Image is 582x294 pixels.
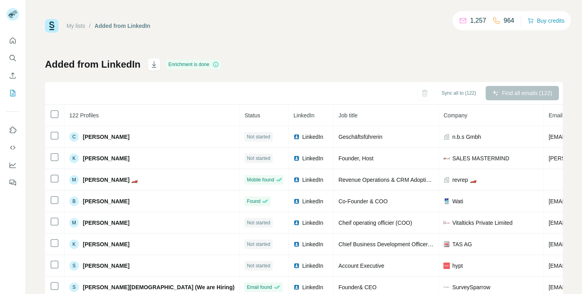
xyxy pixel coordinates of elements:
span: LinkedIn [302,154,323,162]
img: LinkedIn logo [293,241,300,247]
div: Enrichment is done [166,60,221,69]
span: Job title [338,112,357,119]
span: SALES MASTERMIND [452,154,509,162]
span: Mobile found [247,176,274,183]
span: Wati [452,197,463,205]
span: [PERSON_NAME] [83,133,129,141]
span: [PERSON_NAME] [83,219,129,227]
span: Vitalticks Private Limited [452,219,512,227]
div: S [69,261,79,271]
div: K [69,239,79,249]
div: M [69,175,79,185]
li: / [89,22,91,30]
button: Dashboard [6,158,19,172]
div: C [69,132,79,142]
button: Sync all to (122) [436,87,482,99]
button: Quick start [6,33,19,48]
span: Revenue Operations & CRM Adoption | HubSpot Partner 🧡 [338,177,486,183]
span: Found [247,198,260,205]
span: LinkedIn [302,219,323,227]
h1: Added from LinkedIn [45,58,141,71]
span: Not started [247,262,270,269]
img: company-logo [443,241,450,247]
img: LinkedIn logo [293,284,300,290]
button: Use Surfe on LinkedIn [6,123,19,137]
img: LinkedIn logo [293,177,300,183]
span: Email [549,112,562,119]
img: company-logo [443,286,450,288]
span: Sync all to (122) [441,90,476,97]
button: Feedback [6,175,19,190]
span: LinkedIn [302,262,323,270]
div: Added from LinkedIn [95,22,150,30]
img: LinkedIn logo [293,155,300,162]
img: company-logo [443,155,450,162]
span: [PERSON_NAME] [83,240,129,248]
span: [PERSON_NAME] [83,197,129,205]
img: LinkedIn logo [293,134,300,140]
span: LinkedIn [302,240,323,248]
span: n.b.s Gmbh [452,133,481,141]
span: Founder, Host [338,155,373,162]
span: LinkedIn [302,283,323,291]
img: Surfe Logo [45,19,59,33]
span: Not started [247,241,270,248]
span: [PERSON_NAME] 🏎️ [83,176,138,184]
div: M [69,218,79,228]
span: Founder& CEO [338,284,377,290]
span: LinkedIn [302,176,323,184]
img: LinkedIn logo [293,263,300,269]
span: Cheif operating officier (COO) [338,220,412,226]
span: Not started [247,133,270,140]
span: hypt [452,262,463,270]
button: Use Surfe API [6,140,19,155]
div: K [69,154,79,163]
button: Search [6,51,19,65]
span: Email found [247,284,272,291]
p: 1,257 [470,16,486,25]
span: Chief Business Development Officer (CBDO) [338,241,449,247]
img: company-logo [443,198,450,204]
button: Enrich CSV [6,68,19,83]
span: LinkedIn [302,133,323,141]
span: Company [443,112,467,119]
div: S [69,282,79,292]
span: [PERSON_NAME][DEMOGRAPHIC_DATA] (We are Hiring) [83,283,234,291]
span: 122 Profiles [69,112,99,119]
span: TAS AG [452,240,472,248]
span: revrep 🏎️ [452,176,477,184]
button: My lists [6,86,19,100]
span: [PERSON_NAME] [83,154,129,162]
span: Status [244,112,260,119]
img: company-logo [443,221,450,224]
span: Geschäftsführerin [338,134,383,140]
img: LinkedIn logo [293,198,300,204]
span: LinkedIn [302,197,323,205]
span: Not started [247,155,270,162]
span: Not started [247,219,270,226]
a: My lists [66,23,85,29]
button: Buy credits [527,15,564,26]
span: Co-Founder & COO [338,198,388,204]
img: company-logo [443,263,450,269]
span: LinkedIn [293,112,314,119]
div: B [69,197,79,206]
span: Account Executive [338,263,384,269]
img: LinkedIn logo [293,220,300,226]
p: 964 [504,16,514,25]
span: SurveySparrow [452,283,490,291]
span: [PERSON_NAME] [83,262,129,270]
